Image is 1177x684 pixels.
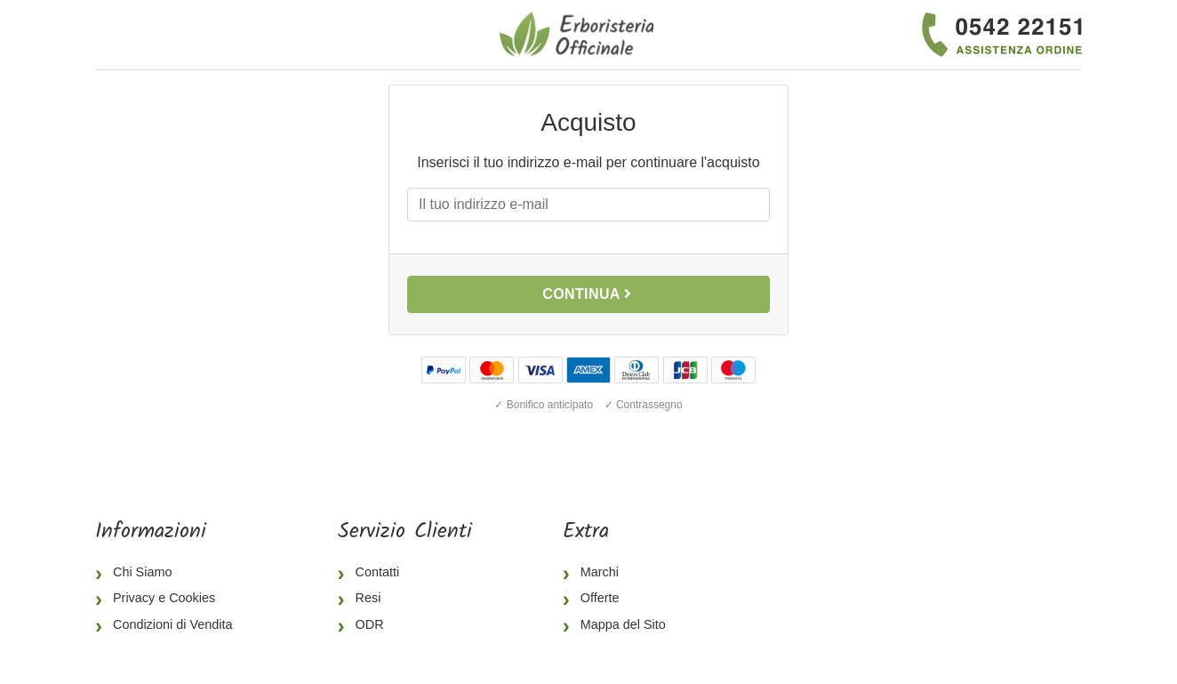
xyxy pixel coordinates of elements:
a: Marchi [563,559,680,586]
a: ODR [338,612,472,639]
a: Mappa del Sito [563,612,680,639]
a: Privacy e Cookies [95,585,246,612]
a: Resi [338,585,472,612]
a: Contatti [338,559,472,586]
input: Il tuo indirizzo e-mail [407,188,770,221]
button: Continua [407,276,770,313]
div: ✓ Contrassegno [601,393,686,416]
a: Chi Siamo [95,559,246,586]
a: Condizioni di Vendita [95,612,246,639]
h5: Servizio Clienti [338,519,472,545]
p: Inserisci il tuo indirizzo e-mail per continuare l'acquisto [407,152,770,173]
img: Erboristeria Officinale [500,11,660,59]
iframe: fb:page Facebook Social Plugin [771,519,1082,582]
div: ✓ Bonifico anticipato [491,393,597,416]
h5: Informazioni [95,519,246,545]
h2: Acquisto [407,107,770,138]
a: Offerte [563,585,680,612]
h5: Extra [563,519,680,545]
